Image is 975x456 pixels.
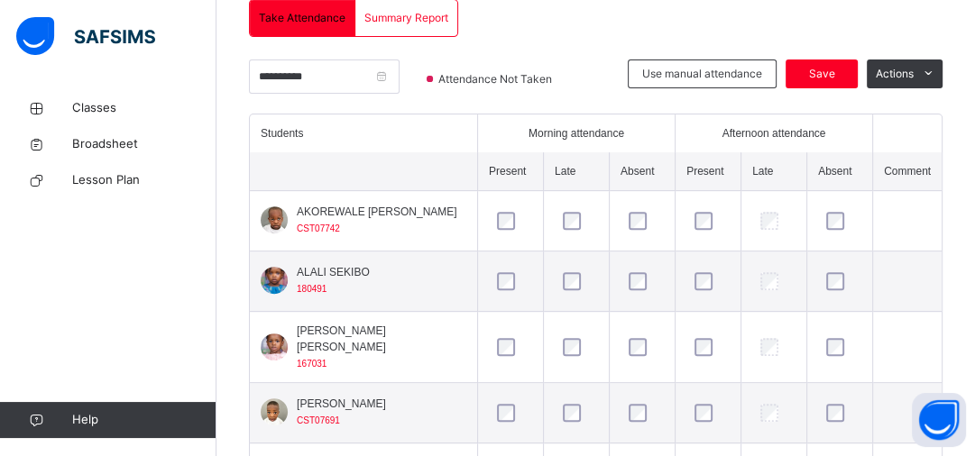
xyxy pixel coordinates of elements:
[543,152,609,191] th: Late
[675,152,740,191] th: Present
[72,99,216,117] span: Classes
[297,396,386,412] span: [PERSON_NAME]
[722,125,826,141] span: Afternoon attendance
[477,152,543,191] th: Present
[872,152,942,191] th: Comment
[297,323,466,355] span: [PERSON_NAME] [PERSON_NAME]
[437,71,557,87] span: Attendance Not Taken
[297,359,327,369] span: 167031
[799,66,844,82] span: Save
[297,284,327,294] span: 180491
[529,125,624,141] span: Morning attendance
[912,393,966,447] button: Open asap
[72,171,216,189] span: Lesson Plan
[297,204,457,220] span: AKOREWALE [PERSON_NAME]
[876,66,914,82] span: Actions
[72,135,216,153] span: Broadsheet
[297,415,340,425] span: CST07691
[642,66,762,82] span: Use manual attendance
[297,223,340,233] span: CST07742
[250,114,477,152] th: Students
[259,10,345,26] span: Take Attendance
[364,10,448,26] span: Summary Report
[740,152,806,191] th: Late
[609,152,675,191] th: Absent
[806,152,872,191] th: Absent
[16,17,155,55] img: safsims
[72,411,216,429] span: Help
[297,264,370,280] span: ALALI SEKIBO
